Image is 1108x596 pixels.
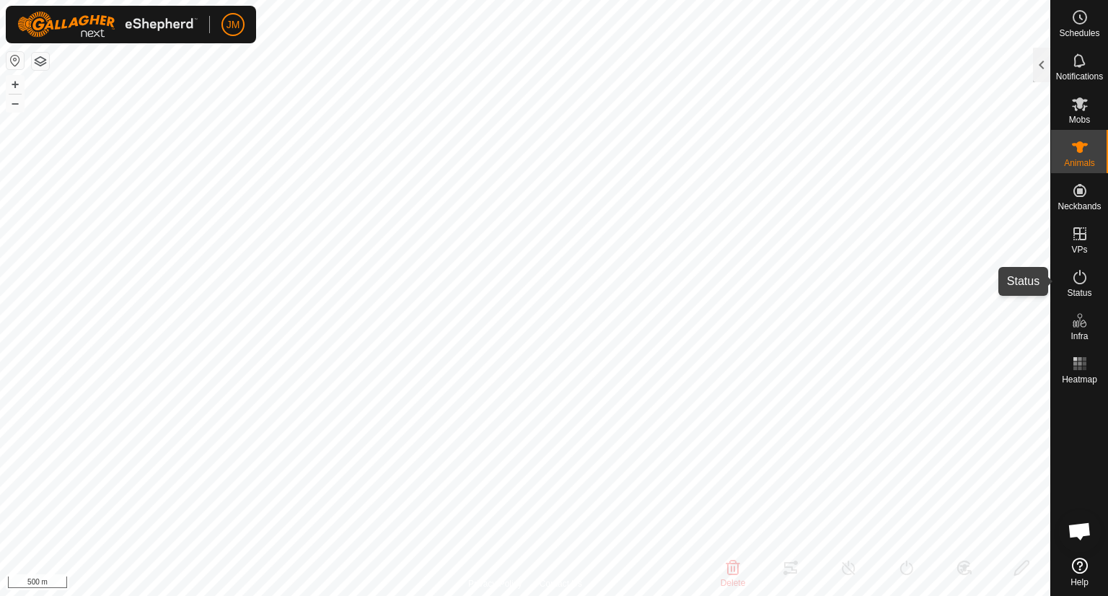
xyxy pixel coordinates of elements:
button: + [6,76,24,93]
button: Map Layers [32,53,49,70]
span: Heatmap [1062,375,1097,384]
button: Reset Map [6,52,24,69]
a: Help [1051,552,1108,592]
span: Infra [1070,332,1088,341]
span: Notifications [1056,72,1103,81]
a: Contact Us [540,577,582,590]
button: – [6,95,24,112]
span: Help [1070,578,1089,587]
span: JM [227,17,240,32]
span: Neckbands [1058,202,1101,211]
span: VPs [1071,245,1087,254]
span: Animals [1064,159,1095,167]
span: Status [1067,289,1091,297]
span: Mobs [1069,115,1090,124]
span: Schedules [1059,29,1099,38]
img: Gallagher Logo [17,12,198,38]
div: Open chat [1058,509,1102,553]
a: Privacy Policy [468,577,522,590]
